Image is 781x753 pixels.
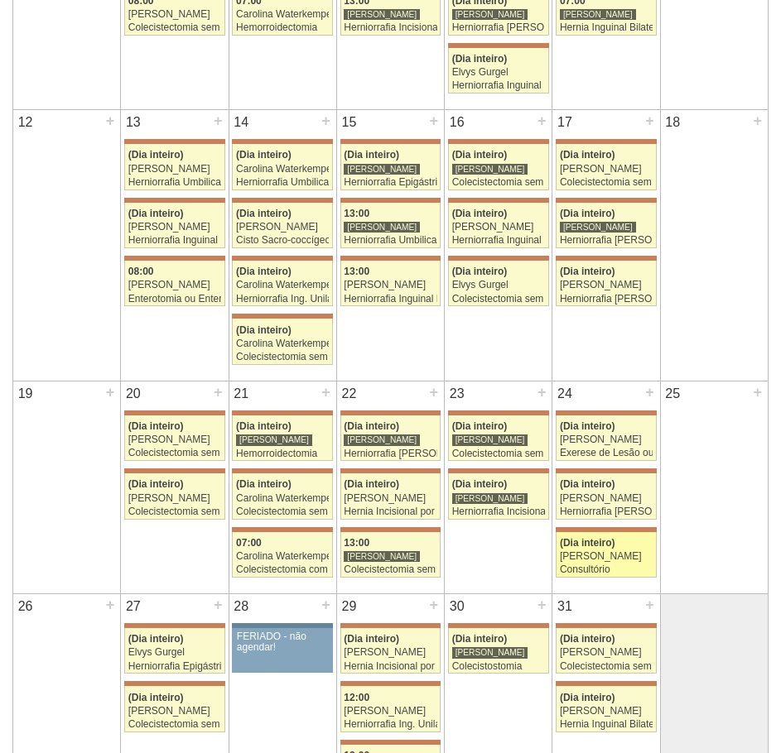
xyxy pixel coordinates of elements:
div: Key: Maria Braido [232,256,333,261]
div: Key: Maria Braido [340,623,441,628]
span: 12:00 [344,692,369,703]
div: + [211,381,225,403]
span: (Dia inteiro) [560,537,615,549]
div: Carolina Waterkemper [236,280,329,290]
div: Colecistectomia sem Colangiografia [452,448,545,459]
div: + [211,110,225,132]
div: Key: Maria Braido [556,198,657,203]
span: (Dia inteiro) [560,692,615,703]
div: Herniorrafia Epigástrica [128,661,221,672]
a: (Dia inteiro) [PERSON_NAME] Colecistectomia sem Colangiografia [124,473,225,519]
div: Colecistectomia com Colangiografia VL [236,564,329,575]
div: Herniorrafia Ing. Unilateral VL [344,719,436,730]
a: (Dia inteiro) [PERSON_NAME] Hernia Inguinal Bilateral Robótica [556,686,657,731]
div: Hernia Incisional por Video [344,661,436,672]
div: [PERSON_NAME] [344,8,420,21]
div: [PERSON_NAME] [560,164,653,175]
span: (Dia inteiro) [560,149,615,161]
div: [PERSON_NAME] [452,222,545,233]
div: + [211,594,225,616]
div: [PERSON_NAME] [452,163,528,175]
div: Colecistectomia sem Colangiografia [236,506,329,517]
div: 12 [13,110,37,135]
div: Key: Maria Braido [448,256,549,261]
a: (Dia inteiro) Carolina Waterkemper Colecistectomia sem Colangiografia VL [232,319,333,364]
div: Key: Maria Braido [448,410,549,415]
a: (Dia inteiro) [PERSON_NAME] Herniorrafia [PERSON_NAME] [556,473,657,519]
span: (Dia inteiro) [452,208,508,219]
div: 14 [229,110,253,135]
div: Carolina Waterkemper [236,493,329,504]
a: (Dia inteiro) Carolina Waterkemper Herniorrafia Umbilical [232,144,333,189]
span: 13:00 [344,208,369,219]
span: (Dia inteiro) [560,633,615,645]
a: (Dia inteiro) [PERSON_NAME] Cisto Sacro-coccígeo - Cirurgia [232,203,333,248]
a: (Dia inteiro) [PERSON_NAME] Exerese de Lesão ou Tumor de Pele [556,415,657,461]
div: [PERSON_NAME] [344,493,436,504]
div: [PERSON_NAME] [344,706,436,717]
div: + [319,594,333,616]
div: Hemorroidectomia [236,448,329,459]
div: Colecistectomia sem Colangiografia [128,719,221,730]
div: Herniorrafia Inguinal Bilateral [452,235,545,246]
div: 18 [661,110,685,135]
a: 07:00 Carolina Waterkemper Colecistectomia com Colangiografia VL [232,532,333,578]
div: Hernia Inguinal Bilateral Robótica [560,719,653,730]
div: Key: Maria Braido [556,527,657,532]
div: Carolina Waterkemper [236,9,329,20]
div: Hernia Inguinal Bilateral Robótica [560,22,653,33]
div: [PERSON_NAME] [560,551,653,562]
span: (Dia inteiro) [452,420,508,432]
div: [PERSON_NAME] [128,222,221,233]
span: (Dia inteiro) [236,266,292,277]
div: 25 [661,381,685,406]
a: (Dia inteiro) [PERSON_NAME] Colecistectomia sem Colangiografia VL [448,144,549,189]
div: Key: Maria Braido [232,410,333,415]
a: (Dia inteiro) [PERSON_NAME] Herniorrafia Inguinal Bilateral [448,203,549,248]
div: Hernia Incisional por Video [344,506,436,517]
a: 13:00 [PERSON_NAME] Herniorrafia Umbilical [340,203,441,248]
div: [PERSON_NAME] [344,434,420,446]
a: (Dia inteiro) [PERSON_NAME] Colecistectomia sem Colangiografia VL [124,415,225,461]
div: 22 [337,381,361,406]
span: (Dia inteiro) [452,633,508,645]
div: Herniorrafia [PERSON_NAME] [452,22,545,33]
div: Key: Maria Braido [448,43,549,48]
div: [PERSON_NAME] [560,221,636,233]
a: (Dia inteiro) [PERSON_NAME] Colecistostomia [448,628,549,674]
a: (Dia inteiro) [PERSON_NAME] Colecistectomia sem Colangiografia [448,415,549,461]
div: [PERSON_NAME] [560,706,653,717]
div: + [643,110,657,132]
div: Key: Maria Braido [556,139,657,144]
a: (Dia inteiro) [PERSON_NAME] Colecistectomia sem Colangiografia [124,686,225,731]
div: [PERSON_NAME] [236,434,312,446]
a: 08:00 [PERSON_NAME] Enterotomia ou Enterorrafia [124,261,225,306]
div: + [750,381,764,403]
div: Colecistostomia [452,661,545,672]
div: Carolina Waterkemper [236,338,329,349]
div: 21 [229,381,253,406]
span: (Dia inteiro) [452,149,508,161]
div: Enterotomia ou Enterorrafia [128,294,221,305]
a: (Dia inteiro) [PERSON_NAME] Herniorrafia Incisional [448,473,549,519]
div: 17 [552,110,576,135]
div: [PERSON_NAME] [452,434,528,446]
a: (Dia inteiro) Elvys Gurgel Herniorrafia Epigástrica [124,628,225,674]
div: Key: Maria Braido [556,256,657,261]
a: (Dia inteiro) [PERSON_NAME] Herniorrafia Umbilical [124,144,225,189]
div: 28 [229,594,253,619]
div: Herniorrafia Umbilical [344,235,436,246]
div: Carolina Waterkemper [236,164,329,175]
div: Key: Maria Braido [124,256,225,261]
div: Carolina Waterkemper [236,551,329,562]
div: + [535,594,549,616]
div: 23 [445,381,469,406]
div: 24 [552,381,576,406]
div: Key: Maria Braido [340,468,441,473]
span: (Dia inteiro) [560,208,615,219]
div: [PERSON_NAME] [128,9,221,20]
a: (Dia inteiro) [PERSON_NAME] Colecistectomia sem Colangiografia [556,628,657,674]
span: (Dia inteiro) [560,478,615,490]
div: + [104,381,118,403]
span: (Dia inteiro) [236,149,292,161]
